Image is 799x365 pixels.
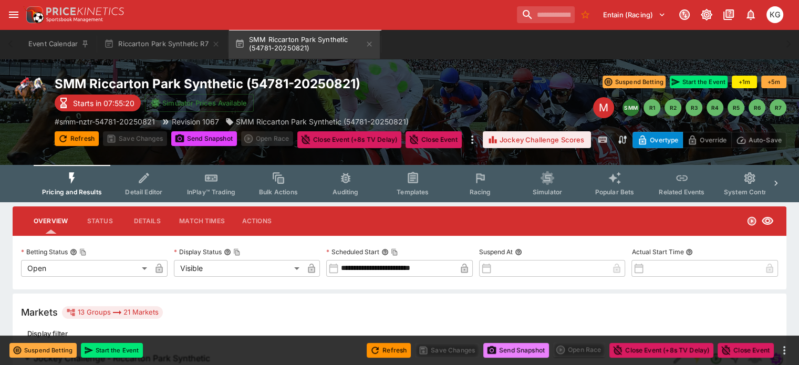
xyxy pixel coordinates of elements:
svg: Visible [761,215,774,227]
button: SMM [622,99,639,116]
button: Betting StatusCopy To Clipboard [70,248,77,256]
p: Betting Status [21,247,68,256]
button: Toggle light/dark mode [697,5,716,24]
button: Riccarton Park Synthetic R7 [98,29,226,59]
p: Override [700,134,727,145]
button: Display filter [21,325,74,342]
span: Pricing and Results [42,188,102,196]
button: Copy To Clipboard [79,248,87,256]
button: Refresh [55,131,99,146]
button: Copy To Clipboard [391,248,398,256]
button: Documentation [719,5,738,24]
button: Details [123,208,171,234]
button: R3 [686,99,702,116]
button: Display StatusCopy To Clipboard [224,248,231,256]
button: +1m [732,76,757,88]
button: Close Event [406,131,462,148]
button: Scheduled StartCopy To Clipboard [381,248,389,256]
button: Start the Event [670,76,728,88]
button: Actions [233,208,281,234]
button: Event Calendar [22,29,96,59]
button: Close Event (+8s TV Delay) [609,343,713,358]
div: SMM Riccarton Park Synthetic (54781-20250821) [225,116,409,127]
p: Suspend At [479,247,513,256]
span: System Controls [724,188,775,196]
span: InPlay™ Trading [187,188,235,196]
button: No Bookmarks [577,6,594,23]
h2: Copy To Clipboard [55,76,482,92]
button: Overview [25,208,76,234]
nav: pagination navigation [622,99,786,116]
p: Actual Start Time [631,247,683,256]
button: R6 [749,99,765,116]
p: Copy To Clipboard [55,116,155,127]
h5: Markets [21,306,58,318]
button: Start the Event [81,343,143,358]
span: Bulk Actions [259,188,298,196]
span: Templates [397,188,429,196]
div: Start From [632,132,786,148]
button: Send Snapshot [171,131,237,146]
div: split button [241,131,293,146]
button: +5m [761,76,786,88]
button: Suspend Betting [603,76,666,88]
div: Edit Meeting [593,97,614,118]
span: Related Events [659,188,704,196]
button: Refresh [367,343,411,358]
button: open drawer [4,5,23,24]
button: Overtype [632,132,683,148]
button: Actual Start Time [686,248,693,256]
img: horse_racing.png [13,76,46,109]
button: R7 [770,99,786,116]
span: Simulator [533,188,562,196]
div: Open [21,260,151,277]
button: Suspend Betting [9,343,77,358]
button: R4 [707,99,723,116]
p: Starts in 07:55:20 [73,98,134,109]
p: Scheduled Start [326,247,379,256]
p: Overtype [650,134,678,145]
div: 13 Groups 21 Markets [66,306,159,319]
img: PriceKinetics Logo [23,4,44,25]
button: R2 [665,99,681,116]
svg: Open [746,216,757,226]
span: Racing [469,188,491,196]
button: R5 [728,99,744,116]
button: Close Event [718,343,774,358]
button: Suspend At [515,248,522,256]
div: Event type filters [34,165,765,202]
span: Auditing [333,188,358,196]
button: Kevin Gutschlag [763,3,786,26]
button: Send Snapshot [483,343,549,358]
button: Close Event (+8s TV Delay) [297,131,401,148]
button: Jockey Challenge Scores [483,131,591,148]
button: Override [682,132,731,148]
p: Revision 1067 [172,116,219,127]
input: search [517,6,575,23]
button: Match Times [171,208,233,234]
button: Copy To Clipboard [233,248,241,256]
button: Select Tenant [597,6,672,23]
img: Sportsbook Management [46,17,103,22]
button: Notifications [741,5,760,24]
img: PriceKinetics [46,7,124,15]
p: SMM Riccarton Park Synthetic (54781-20250821) [236,116,409,127]
div: Kevin Gutschlag [766,6,783,23]
button: SMM Riccarton Park Synthetic (54781-20250821) [229,29,380,59]
button: Simulator Prices Available [145,94,254,112]
button: R1 [644,99,660,116]
p: Display Status [174,247,222,256]
button: more [778,344,791,357]
div: Visible [174,260,304,277]
div: split button [553,342,605,357]
span: Popular Bets [595,188,634,196]
span: Detail Editor [125,188,162,196]
button: Connected to PK [675,5,694,24]
button: Auto-Save [731,132,786,148]
p: Auto-Save [749,134,782,145]
button: more [466,131,479,148]
button: Status [76,208,123,234]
